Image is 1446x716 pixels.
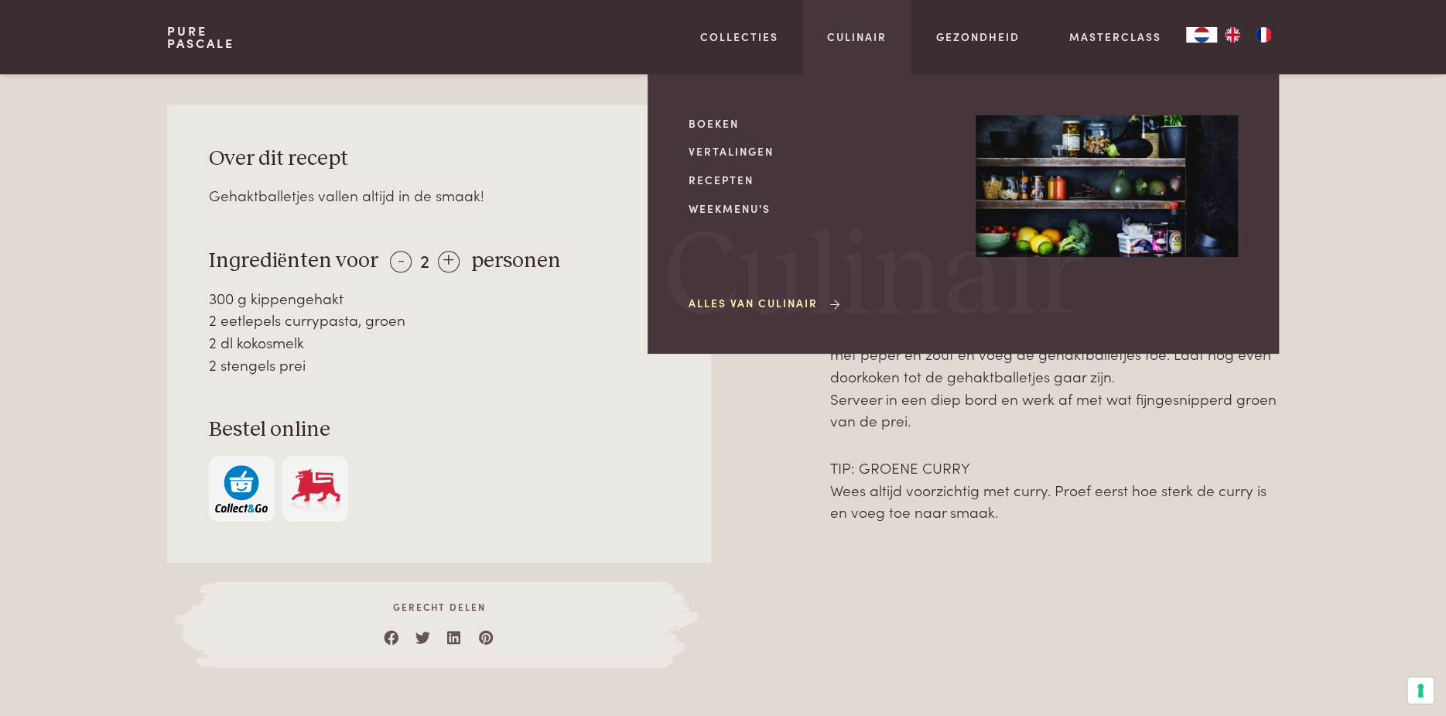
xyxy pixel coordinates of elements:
[830,457,1279,523] p: TIP: GROENE CURRY Wees altijd voorzichtig met curry. Proef eerst hoe sterk de curry is en voeg to...
[209,184,670,207] div: Gehaktballetjes vallen altijd in de smaak!
[976,115,1238,258] img: Culinair
[209,250,378,272] span: Ingrediënten voor
[1217,27,1279,43] ul: Language list
[1186,27,1217,43] div: Language
[438,251,460,272] div: +
[215,600,662,614] span: Gerecht delen
[209,354,670,376] div: 2 stengels prei
[689,143,951,159] a: Vertalingen
[215,465,268,512] img: c308188babc36a3a401bcb5cb7e020f4d5ab42f7cacd8327e500463a43eeb86c.svg
[209,287,670,310] div: 300 g kippengehakt
[689,115,951,132] a: Boeken
[209,416,670,444] h3: Bestel online
[420,247,429,272] span: 2
[689,295,843,311] a: Alles van Culinair
[471,250,561,272] span: personen
[689,172,951,188] a: Recepten
[689,200,951,217] a: Weekmenu's
[1217,27,1248,43] a: EN
[209,331,670,354] div: 2 dl kokosmelk
[936,29,1020,45] a: Gezondheid
[167,25,234,50] a: PurePascale
[289,465,342,512] img: Delhaize
[664,219,1085,337] span: Culinair
[1186,27,1217,43] a: NL
[209,309,670,331] div: 2 eetlepels currypasta, groen
[1069,29,1161,45] a: Masterclass
[1186,27,1279,43] aside: Language selected: Nederlands
[827,29,887,45] a: Culinair
[1248,27,1279,43] a: FR
[390,251,412,272] div: -
[700,29,778,45] a: Collecties
[209,146,670,173] h3: Over dit recept
[1407,677,1434,704] button: Uw voorkeuren voor toestemming voor trackingtechnologieën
